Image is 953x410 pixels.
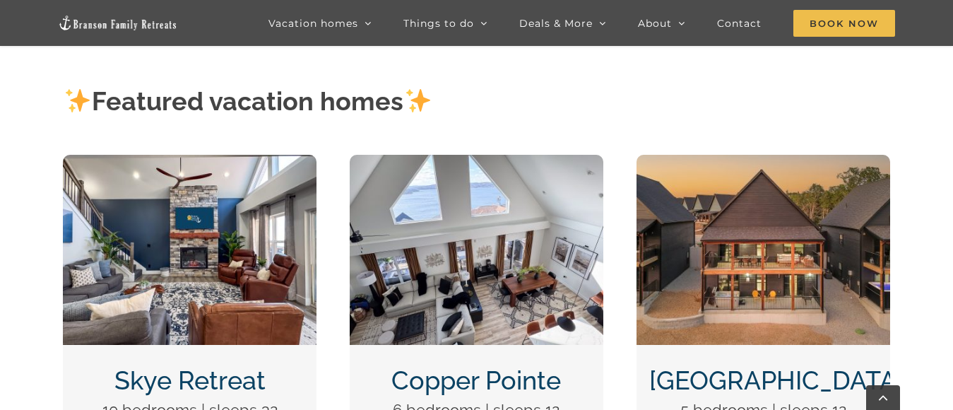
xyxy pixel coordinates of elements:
a: Copper Pointe [391,365,561,395]
span: Things to do [403,18,474,28]
span: Vacation homes [268,18,358,28]
img: ✨ [406,88,431,113]
a: DCIM100MEDIADJI_0124.JPG [637,153,890,172]
img: ✨ [65,88,90,113]
span: Deals & More [519,18,593,28]
span: Contact [717,18,762,28]
span: Book Now [793,10,895,37]
a: [GEOGRAPHIC_DATA] [649,365,904,395]
strong: Featured vacation homes [63,86,432,116]
span: About [638,18,672,28]
a: Skye Retreat [114,365,266,395]
img: Branson Family Retreats Logo [58,15,178,31]
a: Copper Pointe at Table Rock Lake-1051 [350,153,603,172]
a: Skye Retreat at Table Rock Lake-3004-Edit [63,153,316,172]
